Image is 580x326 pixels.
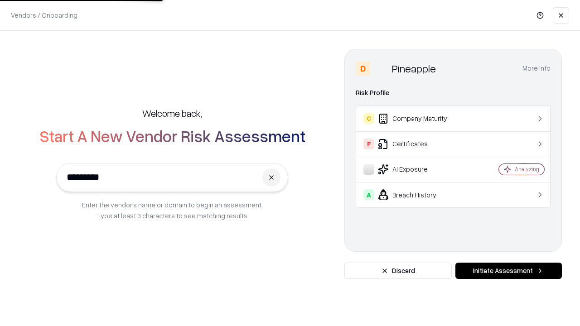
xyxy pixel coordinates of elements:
div: AI Exposure [363,164,472,175]
p: Vendors / Onboarding [11,10,77,20]
button: Initiate Assessment [455,263,562,279]
div: Risk Profile [356,87,551,98]
h2: Start A New Vendor Risk Assessment [39,127,305,145]
div: Pineapple [392,61,436,76]
h5: Welcome back, [142,107,202,120]
div: Company Maturity [363,113,472,124]
img: Pineapple [374,61,388,76]
div: D [356,61,370,76]
div: F [363,139,374,149]
div: Certificates [363,139,472,149]
p: Enter the vendor’s name or domain to begin an assessment. Type at least 3 characters to see match... [82,199,263,221]
div: A [363,189,374,200]
button: Discard [344,263,452,279]
button: More info [522,60,551,77]
div: Analyzing [515,165,539,173]
div: Breach History [363,189,472,200]
div: C [363,113,374,124]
